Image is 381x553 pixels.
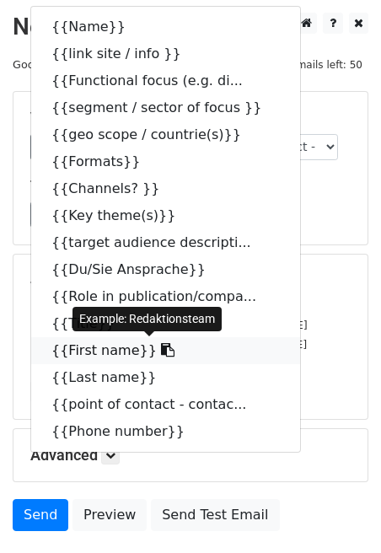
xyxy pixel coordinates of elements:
a: Send Test Email [151,499,279,531]
a: {{Key theme(s)}} [31,202,300,229]
span: Daily emails left: 50 [255,56,368,74]
h5: Advanced [30,446,351,464]
iframe: Chat Widget [297,472,381,553]
a: Send [13,499,68,531]
div: Example: Redaktionsteam [72,307,222,331]
a: {{target audience descripti... [31,229,300,256]
a: {{Last name}} [31,364,300,391]
a: {{Formats}} [31,148,300,175]
a: {{Channels? }} [31,175,300,202]
a: Preview [72,499,147,531]
small: [EMAIL_ADDRESS][PERSON_NAME][DOMAIN_NAME] [30,319,308,331]
a: Daily emails left: 50 [255,58,368,71]
a: {{Functional focus (e.g. di... [31,67,300,94]
a: {{Name}} [31,13,300,40]
a: {{First name}} [31,337,300,364]
a: {{Phone number}} [31,418,300,445]
a: {{link site / info }} [31,40,300,67]
a: {{point of contact - contac... [31,391,300,418]
h2: New Campaign [13,13,368,41]
a: {{segment / sector of focus }} [31,94,300,121]
a: {{geo scope / countrie(s)}} [31,121,300,148]
div: Chat-Widget [297,472,381,553]
a: {{Role in publication/compa... [31,283,300,310]
a: {{Du/Sie Ansprache}} [31,256,300,283]
a: {{Title}} [31,310,300,337]
small: Google Sheet: [13,58,251,71]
